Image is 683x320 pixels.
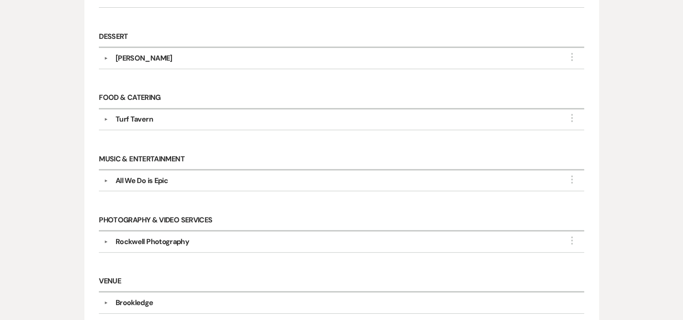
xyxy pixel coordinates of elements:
[101,240,112,244] button: ▼
[101,56,112,61] button: ▼
[116,114,153,125] div: Turf Tavern
[99,272,584,293] h6: Venue
[116,236,189,247] div: Rockwell Photography
[99,27,584,48] h6: Dessert
[101,179,112,183] button: ▼
[101,301,112,305] button: ▼
[101,117,112,122] button: ▼
[116,175,168,186] div: All We Do is Epic
[99,88,584,109] h6: Food & Catering
[116,53,172,64] div: [PERSON_NAME]
[99,149,584,170] h6: Music & Entertainment
[116,297,153,308] div: Brookledge
[99,210,584,231] h6: Photography & Video Services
